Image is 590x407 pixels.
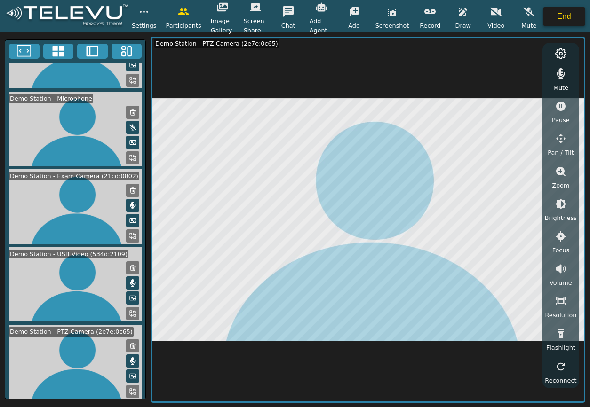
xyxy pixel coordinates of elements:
span: Flashlight [546,343,575,352]
span: Pan / Tilt [548,148,574,157]
button: Picture in Picture [126,136,139,149]
button: Mute [126,276,139,290]
button: 4x4 [43,44,74,59]
button: Mute [126,121,139,134]
span: Volume [550,278,572,287]
span: Chat [281,21,295,30]
button: Remove Feed [126,339,139,352]
span: Video [487,21,504,30]
span: Record [420,21,440,30]
button: End [543,7,585,26]
button: Picture in Picture [126,369,139,383]
div: Demo Station - Exam Camera (21cd:0802) [9,172,139,180]
button: Picture in Picture [126,214,139,227]
div: Demo Station - Microphone [9,94,93,103]
button: Fullscreen [9,44,40,59]
span: Brightness [545,213,577,222]
span: Screen Share [244,16,267,34]
span: Participants [166,21,201,30]
button: Two Window Medium [77,44,108,59]
button: Replace Feed [126,385,139,398]
button: Three Window Medium [112,44,142,59]
span: Reconnect [545,376,576,385]
button: Mute [126,354,139,368]
div: Demo Station - USB Video (534d:2109) [9,250,128,258]
button: Picture in Picture [126,291,139,305]
span: Mute [521,21,536,30]
div: Demo Station - PTZ Camera (2e7e:0c65) [9,327,134,336]
button: Replace Feed [126,307,139,320]
span: Draw [455,21,471,30]
img: logoWhite.png [5,4,129,28]
span: Pause [552,116,570,125]
span: Add Agent [310,16,333,34]
button: Remove Feed [126,261,139,274]
button: Picture in Picture [126,58,139,71]
span: Resolution [545,311,576,320]
button: Replace Feed [126,229,139,243]
span: Add [348,21,360,30]
button: Mute [126,199,139,212]
button: Remove Feed [126,184,139,197]
span: Focus [552,246,570,255]
span: Image Gallery [211,16,234,34]
div: Demo Station - PTZ Camera (2e7e:0c65) [154,39,279,48]
span: Zoom [552,181,569,190]
button: Replace Feed [126,151,139,164]
span: Screenshot [375,21,409,30]
span: Mute [553,83,568,92]
span: Settings [132,21,157,30]
button: Replace Feed [126,74,139,87]
button: Remove Feed [126,106,139,119]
